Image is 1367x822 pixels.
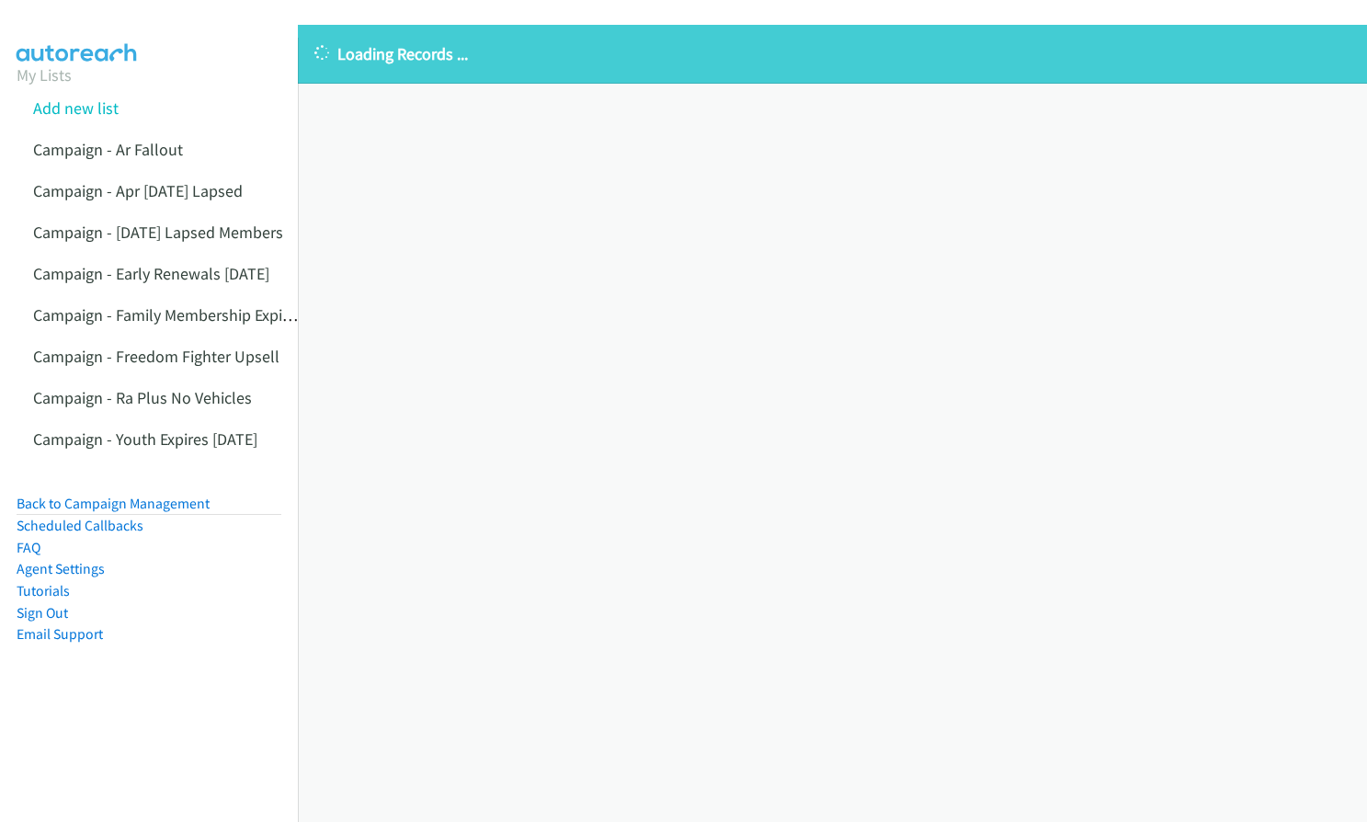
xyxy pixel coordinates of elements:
a: Sign Out [17,604,68,622]
a: Back to Campaign Management [17,495,210,512]
a: FAQ [17,539,40,556]
a: Campaign - [DATE] Lapsed Members [33,222,283,243]
a: Email Support [17,625,103,643]
a: Campaign - Ra Plus No Vehicles [33,387,252,408]
a: Campaign - Apr [DATE] Lapsed [33,180,243,201]
a: Campaign - Ar Fallout [33,139,183,160]
a: Campaign - Youth Expires [DATE] [33,428,257,450]
a: Agent Settings [17,560,105,577]
a: Scheduled Callbacks [17,517,143,534]
a: Campaign - Freedom Fighter Upsell [33,346,279,367]
p: Loading Records ... [314,41,1350,66]
a: Tutorials [17,582,70,599]
a: Campaign - Early Renewals [DATE] [33,263,269,284]
a: Campaign - Family Membership Expires [DATE] [33,304,352,325]
a: Add new list [33,97,119,119]
a: My Lists [17,64,72,86]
